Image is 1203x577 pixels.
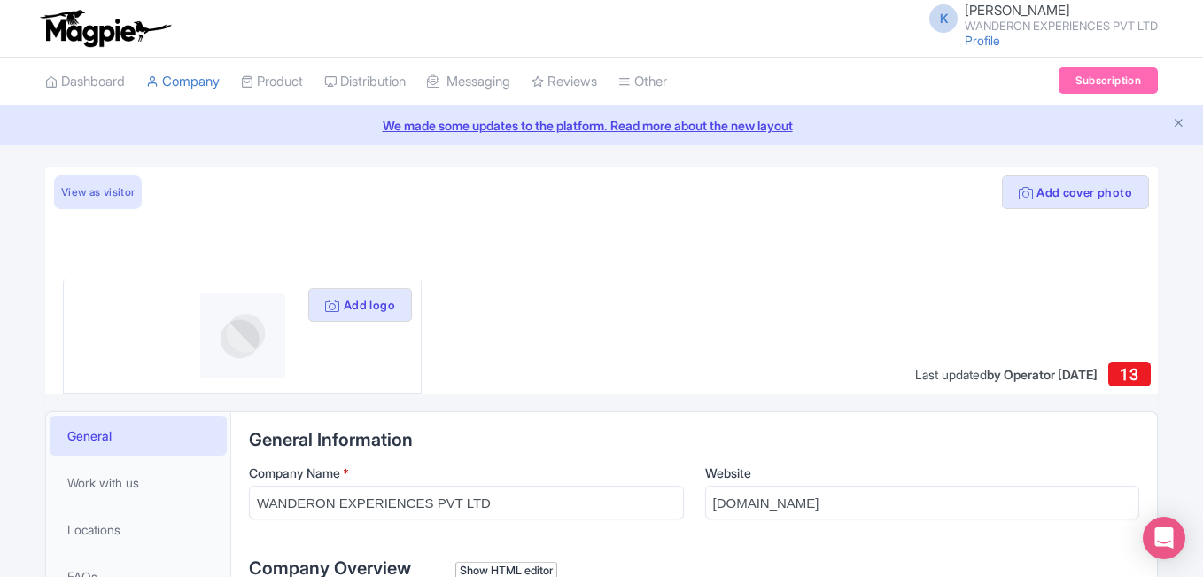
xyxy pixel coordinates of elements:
[987,367,1098,382] span: by Operator [DATE]
[241,58,303,106] a: Product
[965,33,1000,48] a: Profile
[915,365,1098,384] div: Last updated
[54,175,142,209] a: View as visitor
[1172,114,1185,135] button: Close announcement
[67,473,139,492] span: Work with us
[1002,175,1149,209] button: Add cover photo
[1059,67,1158,94] a: Subscription
[919,4,1158,32] a: K [PERSON_NAME] WANDERON EXPERIENCES PVT LTD
[618,58,667,106] a: Other
[427,58,510,106] a: Messaging
[36,9,174,48] img: logo-ab69f6fb50320c5b225c76a69d11143b.png
[50,463,227,503] a: Work with us
[1120,365,1138,384] span: 13
[532,58,597,106] a: Reviews
[965,20,1158,32] small: WANDERON EXPERIENCES PVT LTD
[67,520,120,539] span: Locations
[200,293,285,378] img: profile-logo-d1a8e230fb1b8f12adc913e4f4d7365c.png
[146,58,220,106] a: Company
[705,465,751,480] span: Website
[50,510,227,550] a: Locations
[308,288,412,322] button: Add logo
[1143,517,1185,559] div: Open Intercom Messenger
[249,465,340,480] span: Company Name
[67,426,112,445] span: General
[929,4,958,33] span: K
[965,2,1070,19] span: [PERSON_NAME]
[11,116,1192,135] a: We made some updates to the platform. Read more about the new layout
[45,58,125,106] a: Dashboard
[249,430,1139,449] h2: General Information
[324,58,406,106] a: Distribution
[50,416,227,456] a: General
